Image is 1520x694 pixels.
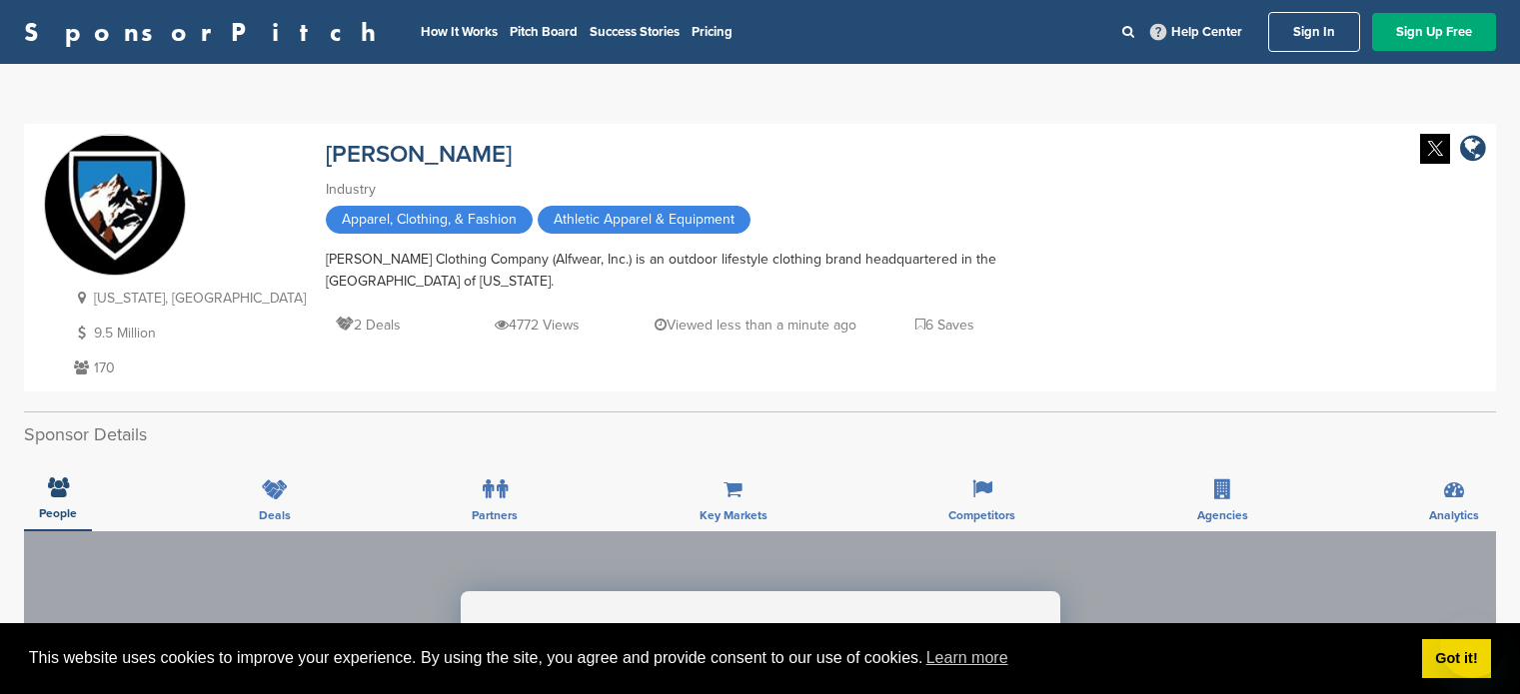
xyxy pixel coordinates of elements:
img: Sponsorpitch & Kuhl [45,136,185,276]
a: Pitch Board [510,24,578,40]
a: How It Works [421,24,498,40]
p: 2 Deals [336,313,401,338]
span: Analytics [1429,509,1479,521]
iframe: Button to launch messaging window [1440,614,1504,678]
p: 6 Saves [915,313,974,338]
p: 170 [69,355,306,380]
h2: Sponsor Details [24,421,1496,448]
span: Deals [259,509,291,521]
a: [PERSON_NAME] [326,140,512,169]
a: dismiss cookie message [1422,639,1491,679]
span: Apparel, Clothing, & Fashion [326,206,533,234]
img: Twitter white [1420,134,1450,164]
a: Sign Up Free [1372,13,1496,51]
span: Athletic Apparel & Equipment [538,206,751,234]
span: Partners [472,509,518,521]
span: Competitors [948,509,1015,521]
span: Key Markets [700,509,767,521]
a: Sign In [1268,12,1360,52]
span: Agencies [1197,509,1248,521]
p: Viewed less than a minute ago [655,313,856,338]
div: Industry [326,179,1025,201]
span: This website uses cookies to improve your experience. By using the site, you agree and provide co... [29,643,1406,673]
a: Pricing [692,24,733,40]
span: People [39,507,77,519]
a: SponsorPitch [24,19,389,45]
p: 4772 Views [495,313,580,338]
p: 9.5 Million [69,321,306,346]
p: [US_STATE], [GEOGRAPHIC_DATA] [69,286,306,311]
a: Success Stories [590,24,680,40]
a: company link [1460,134,1486,167]
div: [PERSON_NAME] Clothing Company (Alfwear, Inc.) is an outdoor lifestyle clothing brand headquarter... [326,249,1025,293]
a: learn more about cookies [923,643,1011,673]
a: Help Center [1146,20,1246,44]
